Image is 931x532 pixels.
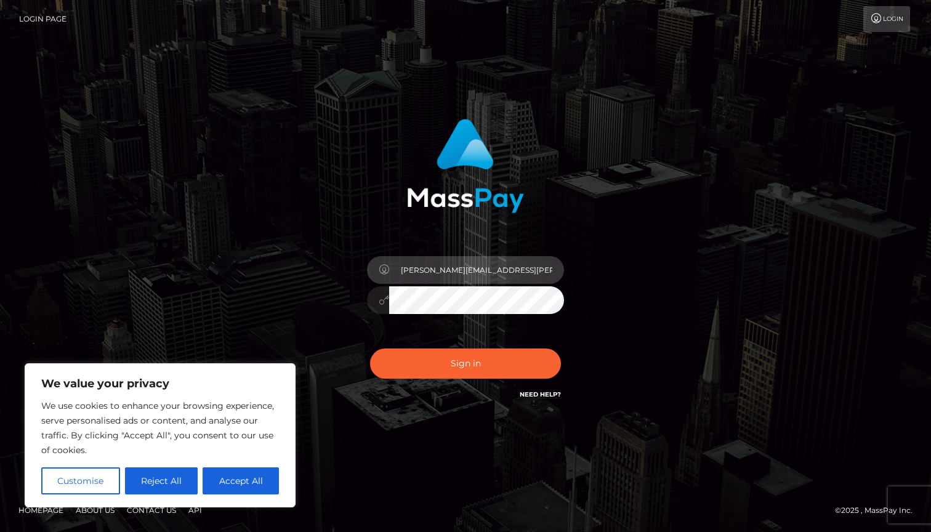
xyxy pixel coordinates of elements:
[125,467,198,494] button: Reject All
[25,363,296,507] div: We value your privacy
[863,6,910,32] a: Login
[407,119,524,213] img: MassPay Login
[122,501,181,520] a: Contact Us
[14,501,68,520] a: Homepage
[183,501,207,520] a: API
[389,256,564,284] input: Username...
[41,376,279,391] p: We value your privacy
[41,398,279,457] p: We use cookies to enhance your browsing experience, serve personalised ads or content, and analys...
[71,501,119,520] a: About Us
[370,349,561,379] button: Sign in
[835,504,922,517] div: © 2025 , MassPay Inc.
[520,390,561,398] a: Need Help?
[19,6,66,32] a: Login Page
[203,467,279,494] button: Accept All
[41,467,120,494] button: Customise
